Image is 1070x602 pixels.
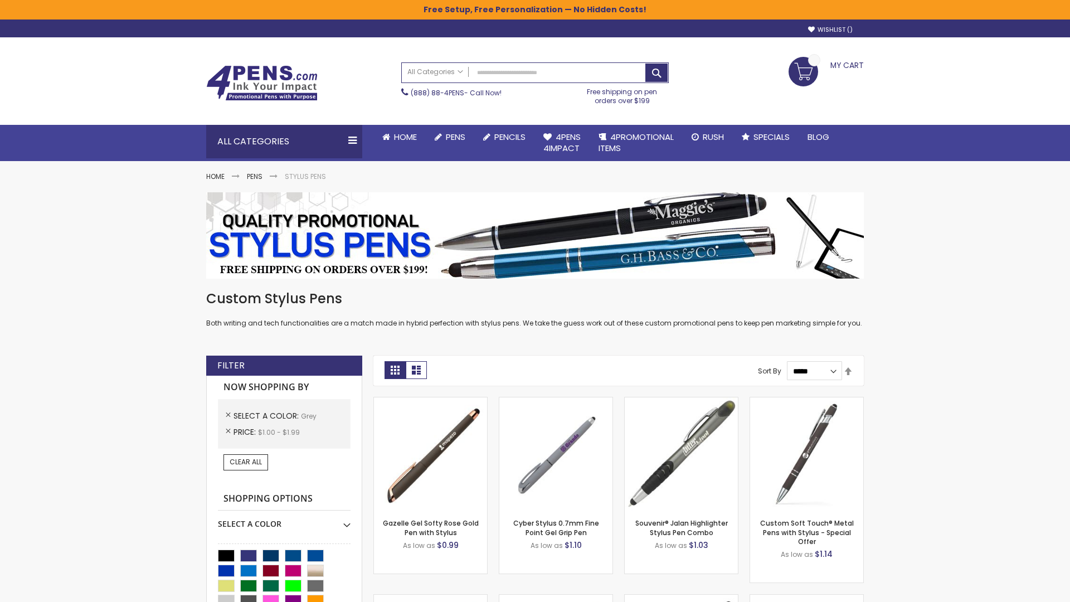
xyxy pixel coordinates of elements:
[373,125,426,149] a: Home
[703,131,724,143] span: Rush
[531,541,563,550] span: As low as
[206,290,864,308] h1: Custom Stylus Pens
[247,172,262,181] a: Pens
[635,518,728,537] a: Souvenir® Jalan Highlighter Stylus Pen Combo
[733,125,799,149] a: Specials
[394,131,417,143] span: Home
[474,125,534,149] a: Pencils
[374,397,487,511] img: Gazelle Gel Softy Rose Gold Pen with Stylus-Grey
[565,540,582,551] span: $1.10
[599,131,674,154] span: 4PROMOTIONAL ITEMS
[534,125,590,161] a: 4Pens4impact
[234,426,258,438] span: Price
[218,376,351,399] strong: Now Shopping by
[437,540,459,551] span: $0.99
[234,410,301,421] span: Select A Color
[513,518,599,537] a: Cyber Stylus 0.7mm Fine Point Gel Grip Pen
[499,397,612,511] img: Cyber Stylus 0.7mm Fine Point Gel Grip Pen-Grey
[223,454,268,470] a: Clear All
[781,550,813,559] span: As low as
[799,125,838,149] a: Blog
[258,428,300,437] span: $1.00 - $1.99
[655,541,687,550] span: As low as
[446,131,465,143] span: Pens
[808,131,829,143] span: Blog
[301,411,317,421] span: Grey
[206,65,318,101] img: 4Pens Custom Pens and Promotional Products
[625,397,738,406] a: Souvenir® Jalan Highlighter Stylus Pen Combo-Grey
[206,290,864,328] div: Both writing and tech functionalities are a match made in hybrid perfection with stylus pens. We ...
[750,397,863,511] img: Custom Soft Touch® Metal Pens with Stylus-Grey
[753,131,790,143] span: Specials
[411,88,502,98] span: - Call Now!
[411,88,464,98] a: (888) 88-4PENS
[402,63,469,81] a: All Categories
[758,366,781,376] label: Sort By
[543,131,581,154] span: 4Pens 4impact
[218,511,351,530] div: Select A Color
[385,361,406,379] strong: Grid
[590,125,683,161] a: 4PROMOTIONALITEMS
[808,26,853,34] a: Wishlist
[206,172,225,181] a: Home
[760,518,854,546] a: Custom Soft Touch® Metal Pens with Stylus - Special Offer
[426,125,474,149] a: Pens
[494,131,526,143] span: Pencils
[576,83,669,105] div: Free shipping on pen orders over $199
[815,548,833,560] span: $1.14
[689,540,708,551] span: $1.03
[218,487,351,511] strong: Shopping Options
[285,172,326,181] strong: Stylus Pens
[206,192,864,279] img: Stylus Pens
[383,518,479,537] a: Gazelle Gel Softy Rose Gold Pen with Stylus
[625,397,738,511] img: Souvenir® Jalan Highlighter Stylus Pen Combo-Grey
[230,457,262,467] span: Clear All
[403,541,435,550] span: As low as
[750,397,863,406] a: Custom Soft Touch® Metal Pens with Stylus-Grey
[206,125,362,158] div: All Categories
[683,125,733,149] a: Rush
[407,67,463,76] span: All Categories
[374,397,487,406] a: Gazelle Gel Softy Rose Gold Pen with Stylus-Grey
[499,397,612,406] a: Cyber Stylus 0.7mm Fine Point Gel Grip Pen-Grey
[217,360,245,372] strong: Filter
